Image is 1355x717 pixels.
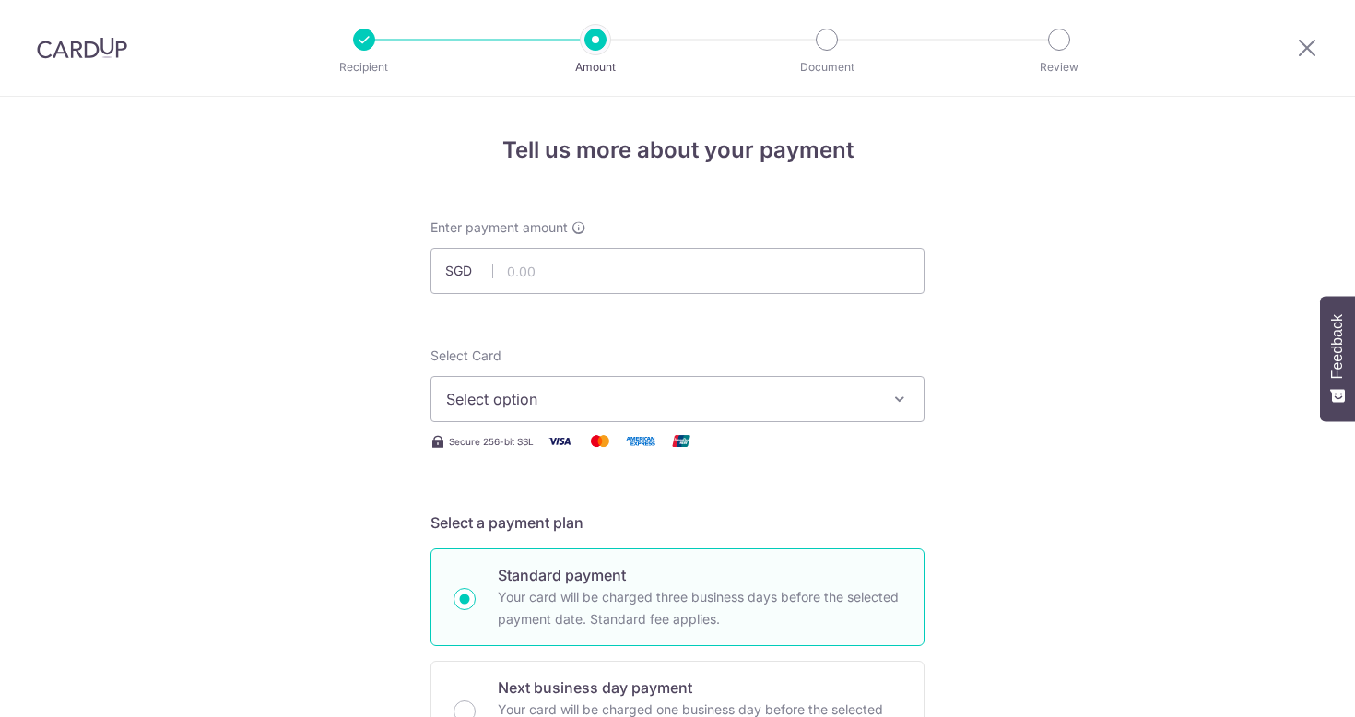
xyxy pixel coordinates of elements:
[1329,314,1346,379] span: Feedback
[541,429,578,453] img: Visa
[296,58,432,76] p: Recipient
[430,376,925,422] button: Select option
[991,58,1127,76] p: Review
[622,429,659,453] img: American Express
[498,586,901,630] p: Your card will be charged three business days before the selected payment date. Standard fee appl...
[582,429,619,453] img: Mastercard
[759,58,895,76] p: Document
[430,511,925,534] h5: Select a payment plan
[663,429,700,453] img: Union Pay
[498,676,901,699] p: Next business day payment
[37,37,127,59] img: CardUp
[430,134,925,167] h4: Tell us more about your payment
[446,388,876,410] span: Select option
[445,262,493,280] span: SGD
[1320,296,1355,421] button: Feedback - Show survey
[527,58,664,76] p: Amount
[430,248,925,294] input: 0.00
[430,218,568,237] span: Enter payment amount
[498,564,901,586] p: Standard payment
[430,347,501,363] span: translation missing: en.payables.payment_networks.credit_card.summary.labels.select_card
[449,434,534,449] span: Secure 256-bit SSL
